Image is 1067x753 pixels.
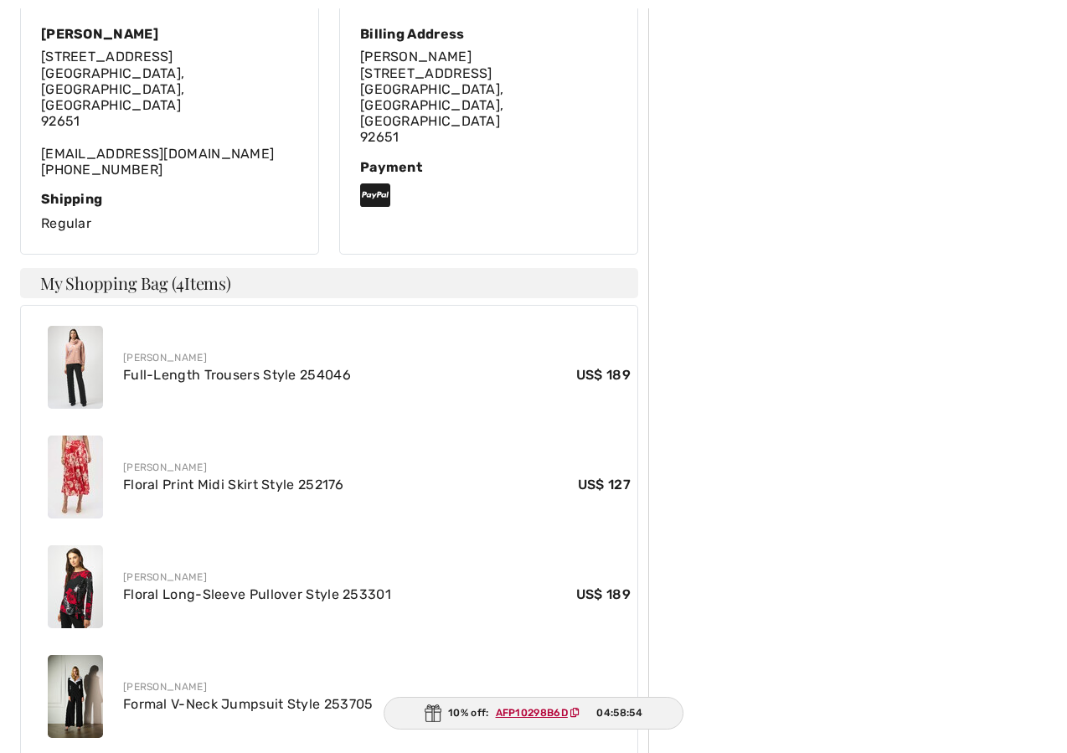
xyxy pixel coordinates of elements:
[41,49,298,178] div: [EMAIL_ADDRESS][DOMAIN_NAME]
[48,545,103,628] img: Floral Long-Sleeve Pullover Style 253301
[48,436,103,518] img: Floral Print Midi Skirt Style 252176
[425,704,441,722] img: Gift.svg
[20,268,638,298] h4: My Shopping Bag ( Items)
[41,162,162,178] a: [PHONE_NUMBER]
[578,475,631,495] span: US$ 127
[384,697,683,730] div: 10% off:
[41,191,298,234] div: Regular
[575,694,631,714] span: US$ 369
[48,655,103,738] img: Formal V-Neck Jumpsuit Style 253705
[360,49,472,64] span: [PERSON_NAME]
[360,159,617,175] div: Payment
[123,477,344,493] a: Floral Print Midi Skirt Style 252176
[123,570,631,585] div: [PERSON_NAME]
[176,271,184,294] span: 4
[360,65,503,146] span: [STREET_ADDRESS] [GEOGRAPHIC_DATA], [GEOGRAPHIC_DATA], [GEOGRAPHIC_DATA] 92651
[123,586,391,602] a: Floral Long-Sleeve Pullover Style 253301
[41,49,184,129] span: [STREET_ADDRESS] [GEOGRAPHIC_DATA], [GEOGRAPHIC_DATA], [GEOGRAPHIC_DATA] 92651
[596,705,642,720] span: 04:58:54
[123,367,351,383] a: Full-Length Trousers Style 254046
[576,585,631,605] span: US$ 189
[123,350,631,365] div: [PERSON_NAME]
[48,326,103,409] img: Full-Length Trousers Style 254046
[496,707,568,719] ins: AFP10298B6D
[123,460,631,475] div: [PERSON_NAME]
[41,26,298,42] div: [PERSON_NAME]
[576,365,631,385] span: US$ 189
[123,696,374,712] a: Formal V-Neck Jumpsuit Style 253705
[41,191,298,207] div: Shipping
[360,26,617,42] div: Billing Address
[123,679,631,694] div: [PERSON_NAME]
